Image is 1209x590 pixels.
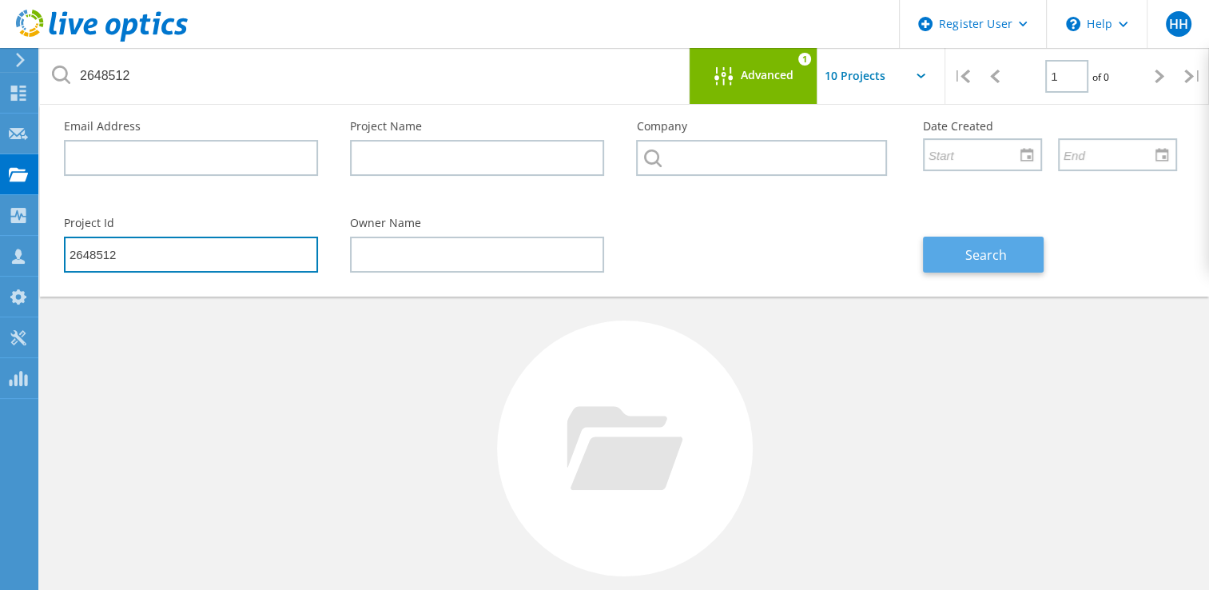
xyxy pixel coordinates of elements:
[350,121,604,132] label: Project Name
[350,217,604,229] label: Owner Name
[923,121,1177,132] label: Date Created
[16,34,188,45] a: Live Optics Dashboard
[925,139,1029,169] input: Start
[965,246,1007,264] span: Search
[64,121,318,132] label: Email Address
[1060,139,1164,169] input: End
[64,217,318,229] label: Project Id
[945,48,978,105] div: |
[1168,18,1187,30] span: HH
[1176,48,1209,105] div: |
[923,237,1044,273] button: Search
[636,121,890,132] label: Company
[1092,70,1109,84] span: of 0
[1066,17,1080,31] svg: \n
[741,70,793,81] span: Advanced
[40,48,690,104] input: Search projects by name, owner, ID, company, etc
